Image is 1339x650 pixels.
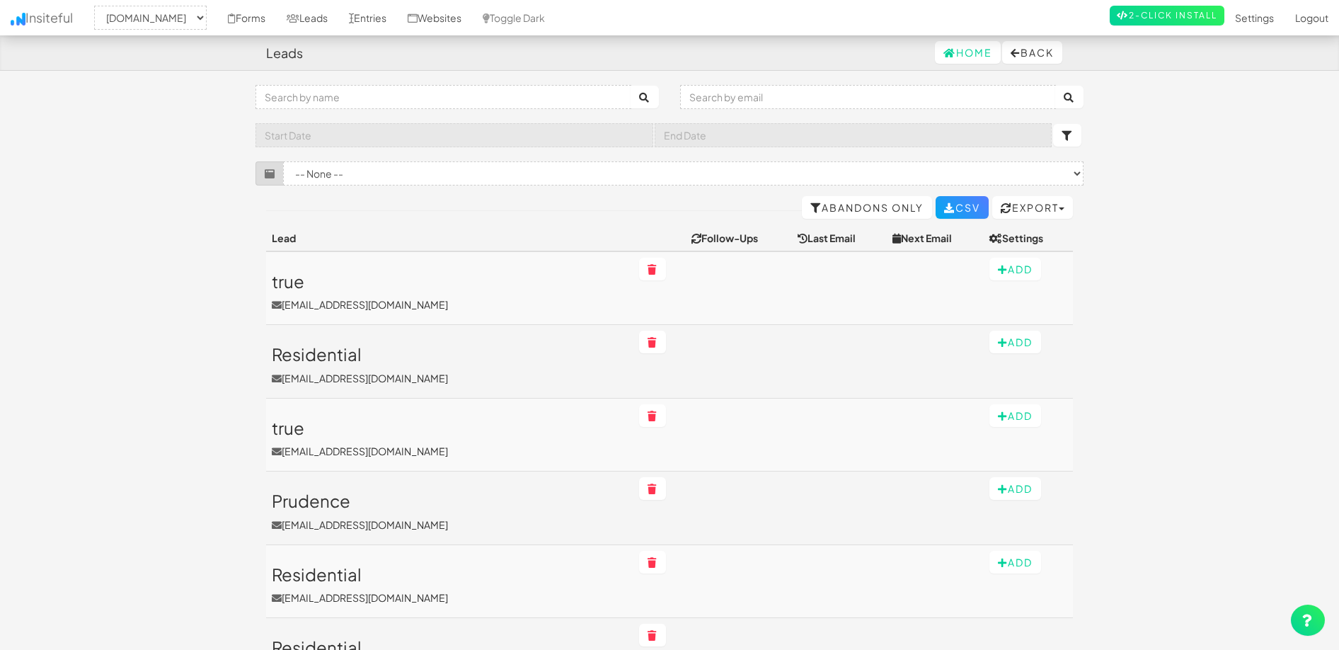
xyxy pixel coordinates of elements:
[266,225,633,251] th: Lead
[272,565,628,605] a: Residential[EMAIL_ADDRESS][DOMAIN_NAME]
[272,371,628,385] p: [EMAIL_ADDRESS][DOMAIN_NAME]
[680,85,1056,109] input: Search by email
[272,418,628,458] a: true[EMAIL_ADDRESS][DOMAIN_NAME]
[989,477,1041,500] button: Add
[792,225,887,251] th: Last Email
[272,444,628,458] p: [EMAIL_ADDRESS][DOMAIN_NAME]
[887,225,984,251] th: Next Email
[272,272,628,290] h3: true
[686,225,793,251] th: Follow-Ups
[272,591,628,605] p: [EMAIL_ADDRESS][DOMAIN_NAME]
[272,345,628,384] a: Residential[EMAIL_ADDRESS][DOMAIN_NAME]
[992,196,1073,219] button: Export
[272,565,628,583] h3: Residential
[989,258,1041,280] button: Add
[1110,6,1224,25] a: 2-Click Install
[989,331,1041,353] button: Add
[272,491,628,510] h3: Prudence
[989,404,1041,427] button: Add
[655,123,1052,147] input: End Date
[255,123,653,147] input: Start Date
[935,41,1001,64] a: Home
[936,196,989,219] a: CSV
[1002,41,1062,64] button: Back
[272,491,628,531] a: Prudence[EMAIL_ADDRESS][DOMAIN_NAME]
[272,518,628,532] p: [EMAIL_ADDRESS][DOMAIN_NAME]
[272,418,628,437] h3: true
[272,345,628,363] h3: Residential
[802,196,932,219] a: Abandons Only
[255,85,631,109] input: Search by name
[272,272,628,312] a: true[EMAIL_ADDRESS][DOMAIN_NAME]
[984,225,1073,251] th: Settings
[989,551,1041,574] button: Add
[11,13,25,25] img: icon.png
[266,46,303,60] h4: Leads
[272,297,628,312] p: [EMAIL_ADDRESS][DOMAIN_NAME]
